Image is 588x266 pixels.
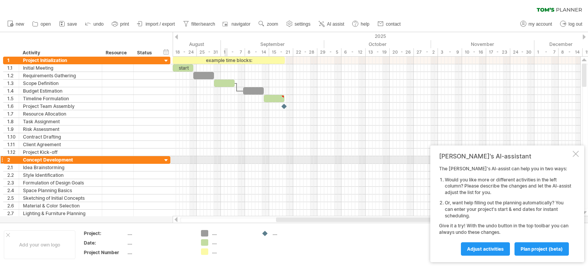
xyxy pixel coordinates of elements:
a: AI assist [317,19,346,29]
div: [PERSON_NAME]'s AI-assistant [439,152,571,160]
div: 1.11 [7,141,19,148]
div: 1.5 [7,95,19,102]
a: undo [83,19,106,29]
div: Requirements Gathering [23,72,98,79]
span: contact [386,21,401,27]
a: open [30,19,53,29]
div: .... [273,230,314,237]
div: .... [212,230,254,237]
div: Status [137,49,154,57]
div: .... [127,240,192,246]
a: contact [376,19,403,29]
div: example time blocks: [173,57,285,64]
div: 2.6 [7,202,19,209]
div: 1.12 [7,149,19,156]
div: Add your own logo [4,230,75,259]
span: zoom [267,21,278,27]
div: Scope Definition [23,80,98,87]
div: 20 - 26 [390,48,414,56]
div: Project Kick-off [23,149,98,156]
span: filter/search [191,21,215,27]
div: 1.4 [7,87,19,95]
div: Resource Allocation [23,110,98,117]
div: 22 - 28 [293,48,317,56]
div: 2.4 [7,187,19,194]
span: settings [295,21,310,27]
div: Concept Development [23,156,98,163]
div: 1.8 [7,118,19,125]
div: Risk Assessment [23,126,98,133]
div: 1 - 7 [221,48,245,56]
div: Date: [84,240,126,246]
div: Lighting & Furniture Planning [23,210,98,217]
span: import / export [145,21,175,27]
div: Sketching of Initial Concepts [23,194,98,202]
span: undo [93,21,104,27]
div: 1.3 [7,80,19,87]
span: help [361,21,369,27]
span: plan project (beta) [521,246,563,252]
div: 1.9 [7,126,19,133]
a: log out [558,19,585,29]
div: 1.6 [7,103,19,110]
div: Task Assignment [23,118,98,125]
div: 24 - 30 [510,48,534,56]
a: plan project (beta) [514,242,569,256]
div: Idea Brainstorming [23,164,98,171]
div: .... [127,249,192,256]
a: filter/search [181,19,217,29]
div: 17 - 23 [486,48,510,56]
div: Resource [106,49,129,57]
div: 2.2 [7,171,19,179]
div: 18 - 24 [173,48,197,56]
div: 1 - 7 [534,48,559,56]
div: 6 - 12 [341,48,366,56]
span: navigator [232,21,250,27]
span: open [41,21,51,27]
div: Project Initialization [23,57,98,64]
div: .... [212,248,254,255]
div: 2.7 [7,210,19,217]
div: Budget Estimation [23,87,98,95]
div: Client Agreement [23,141,98,148]
div: .... [127,230,192,237]
a: print [110,19,131,29]
a: help [350,19,372,29]
div: 3 - 9 [438,48,462,56]
div: 2 [7,156,19,163]
div: Initial Meeting [23,64,98,72]
div: 15 - 21 [269,48,293,56]
div: November 2025 [431,40,534,48]
div: Project: [84,230,126,237]
div: Activity [23,49,98,57]
a: navigator [221,19,253,29]
li: Would you like more or different activities in the left column? Please describe the changes and l... [445,177,571,196]
div: Timeline Formulation [23,95,98,102]
div: .... [212,239,254,246]
div: 2.3 [7,179,19,186]
div: 1 [7,57,19,64]
span: print [120,21,129,27]
a: zoom [256,19,280,29]
a: settings [284,19,313,29]
div: 8 - 14 [245,48,269,56]
div: The [PERSON_NAME]'s AI-assist can help you in two ways: Give it a try! With the undo button in th... [439,166,571,255]
span: save [67,21,77,27]
a: Adjust activities [461,242,510,256]
span: my account [529,21,552,27]
span: log out [568,21,582,27]
div: 8 - 14 [559,48,583,56]
div: 1.1 [7,64,19,72]
div: 10 - 16 [462,48,486,56]
div: Space Planning Basics [23,187,98,194]
li: Or, want help filling out the planning automatically? You can enter your project's start & end da... [445,200,571,219]
div: Project Number [84,249,126,256]
div: 1.2 [7,72,19,79]
div: October 2025 [324,40,431,48]
span: Adjust activities [467,246,504,252]
span: AI assist [327,21,344,27]
div: Material & Color Selection [23,202,98,209]
div: 27 - 2 [414,48,438,56]
div: 2.5 [7,194,19,202]
div: 1.10 [7,133,19,140]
